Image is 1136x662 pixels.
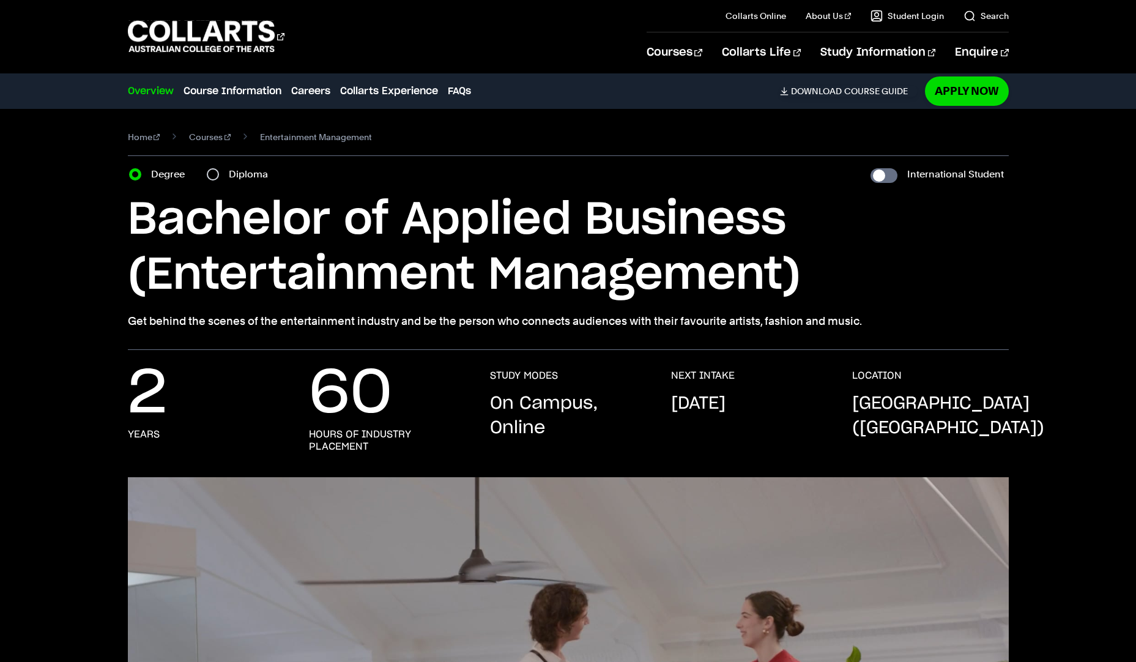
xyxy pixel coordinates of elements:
[907,166,1004,183] label: International Student
[852,392,1044,441] p: [GEOGRAPHIC_DATA] ([GEOGRAPHIC_DATA])
[955,32,1008,73] a: Enquire
[229,166,275,183] label: Diploma
[780,86,918,97] a: DownloadCourse Guide
[671,370,735,382] h3: NEXT INTAKE
[128,370,167,418] p: 2
[128,193,1009,303] h1: Bachelor of Applied Business (Entertainment Management)
[726,10,786,22] a: Collarts Online
[128,84,174,99] a: Overview
[448,84,471,99] a: FAQs
[490,392,647,441] p: On Campus, Online
[128,313,1009,330] p: Get behind the scenes of the entertainment industry and be the person who connects audiences with...
[128,19,284,54] div: Go to homepage
[260,128,372,146] span: Entertainment Management
[820,32,935,73] a: Study Information
[309,370,392,418] p: 60
[871,10,944,22] a: Student Login
[963,10,1009,22] a: Search
[291,84,330,99] a: Careers
[791,86,842,97] span: Download
[151,166,192,183] label: Degree
[671,392,726,416] p: [DATE]
[189,128,231,146] a: Courses
[128,128,160,146] a: Home
[490,370,558,382] h3: STUDY MODES
[925,76,1009,105] a: Apply Now
[309,428,466,453] h3: hours of industry placement
[806,10,851,22] a: About Us
[128,428,160,441] h3: years
[722,32,801,73] a: Collarts Life
[852,370,902,382] h3: LOCATION
[340,84,438,99] a: Collarts Experience
[184,84,281,99] a: Course Information
[647,32,702,73] a: Courses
